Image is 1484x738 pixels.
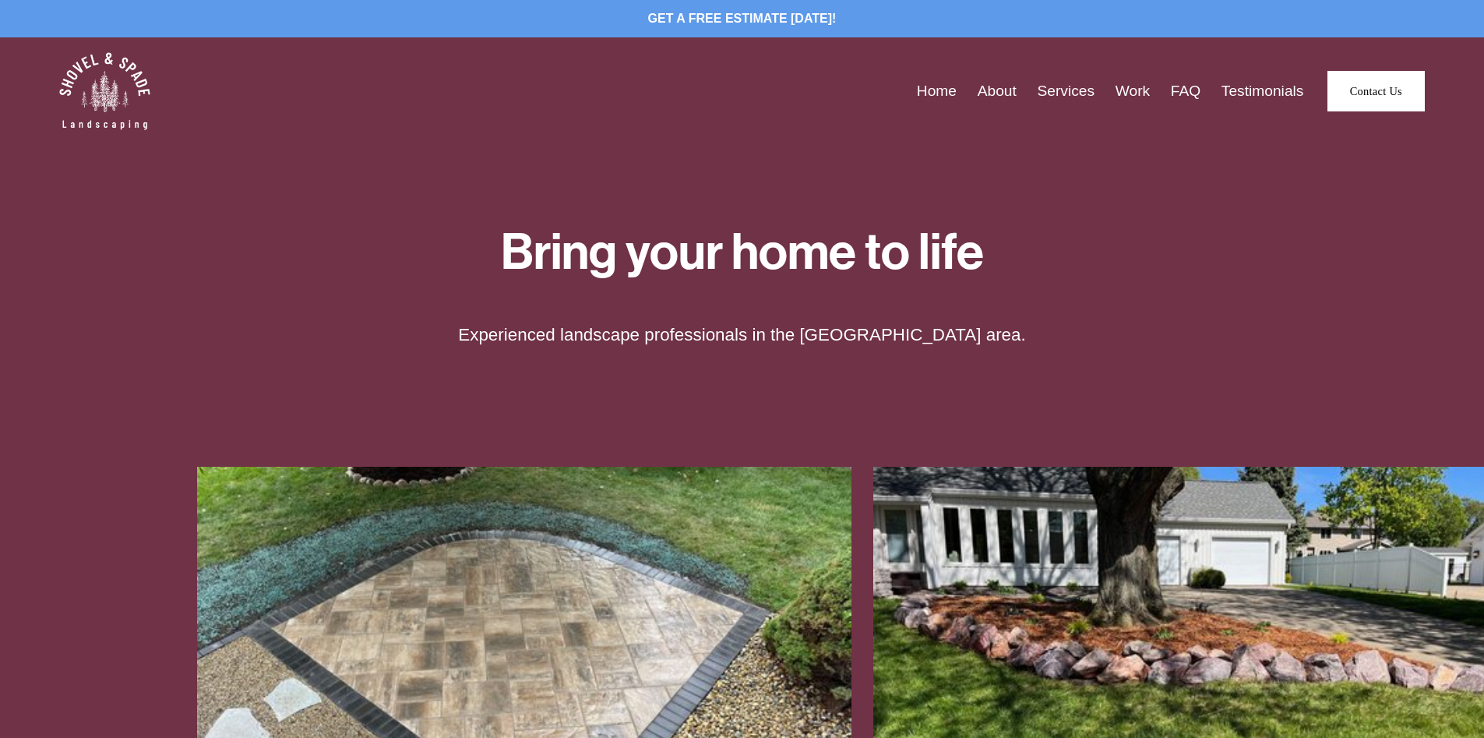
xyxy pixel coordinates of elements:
[1037,79,1094,104] a: Services
[1171,79,1200,104] a: FAQ
[917,79,957,104] a: Home
[1116,79,1150,104] a: Work
[1221,79,1304,104] a: Testimonials
[287,228,1197,277] h1: Bring your home to life
[1327,71,1425,111] a: Contact Us
[379,323,1105,347] p: Experienced landscape professionals in the [GEOGRAPHIC_DATA] area.
[978,79,1017,104] a: About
